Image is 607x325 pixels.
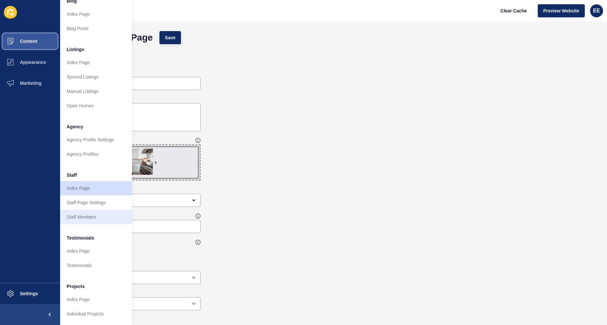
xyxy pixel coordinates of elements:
[60,195,132,210] a: Staff Page Settings
[155,159,157,166] div: x
[60,70,132,84] a: Synced Listings
[60,258,132,273] a: Testimonials
[60,55,132,70] a: Index Page
[159,31,181,44] button: Save
[60,21,132,36] a: Blog Posts
[60,99,132,113] a: Open Homes
[60,7,132,21] a: Index Page
[60,133,132,147] a: Agency Profile Settings
[495,4,533,17] button: Clear Cache
[67,283,85,290] span: Projects
[67,235,94,241] span: Testimonials
[60,210,132,224] a: Staff Members
[60,181,132,195] a: Index Page
[60,307,132,321] a: Individual Projects
[593,8,600,14] span: EE
[70,194,201,207] div: open menu
[60,147,132,161] a: Agency Profiles
[67,172,77,178] span: Staff
[60,292,132,307] a: Index Page
[165,34,176,41] span: Save
[543,8,579,14] span: Preview Website
[60,84,132,99] a: Manual Listings
[67,123,83,130] span: Agency
[70,297,201,310] div: open menu
[500,8,527,14] span: Clear Cache
[538,4,585,17] button: Preview Website
[60,244,132,258] a: Index Page
[67,46,84,53] span: Listings
[70,271,201,284] div: open menu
